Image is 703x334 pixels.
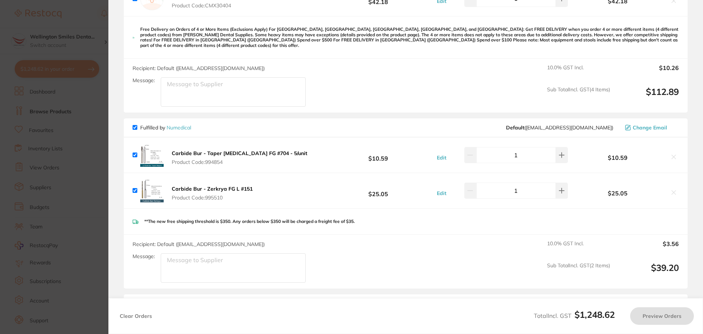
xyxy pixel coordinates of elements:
[547,87,610,107] span: Sub Total Incl. GST ( 4 Items)
[133,253,155,260] label: Message:
[547,263,610,283] span: Sub Total Incl. GST ( 2 Items)
[133,77,155,84] label: Message:
[118,307,154,325] button: Clear Orders
[172,186,253,192] b: Carbide Bur - Zerkrya FG L #151
[133,65,265,71] span: Recipient: Default ( [EMAIL_ADDRESS][DOMAIN_NAME] )
[547,241,610,257] span: 10.0 % GST Incl.
[170,150,309,165] button: Carbide Bur - Taper [MEDICAL_DATA] FG #704 - 5/unit Product Code:994854
[616,263,679,283] output: $39.20
[616,87,679,107] output: $112.89
[534,312,615,319] span: Total Incl. GST
[167,124,191,131] a: Numedical
[140,143,164,167] img: aml0dGNjNw
[623,124,679,131] button: Change Email
[616,65,679,81] output: $10.26
[616,241,679,257] output: $3.56
[506,125,613,131] span: orders@numedical.com.au
[140,27,679,48] p: Free Delivery on Orders of 4 or More Items (Exclusions Apply) For [GEOGRAPHIC_DATA], [GEOGRAPHIC_...
[633,125,667,131] span: Change Email
[324,184,433,198] b: $25.05
[570,190,666,197] b: $25.05
[172,150,307,157] b: Carbide Bur - Taper [MEDICAL_DATA] FG #704 - 5/unit
[172,3,244,8] span: Product Code: CMX30404
[170,186,255,201] button: Carbide Bur - Zerkrya FG L #151 Product Code:995510
[506,124,524,131] b: Default
[630,307,694,325] button: Preview Orders
[435,190,449,197] button: Edit
[140,125,191,131] p: Fulfilled by
[172,195,253,201] span: Product Code: 995510
[172,159,307,165] span: Product Code: 994854
[140,179,164,202] img: cDg1azM1cQ
[324,148,433,162] b: $10.59
[144,219,355,224] p: **The new free shipping threshold is $350. Any orders below $350 will be charged a freight fee of...
[435,154,449,161] button: Edit
[547,65,610,81] span: 10.0 % GST Incl.
[574,309,615,320] b: $1,248.62
[570,154,666,161] b: $10.59
[133,241,265,247] span: Recipient: Default ( [EMAIL_ADDRESS][DOMAIN_NAME] )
